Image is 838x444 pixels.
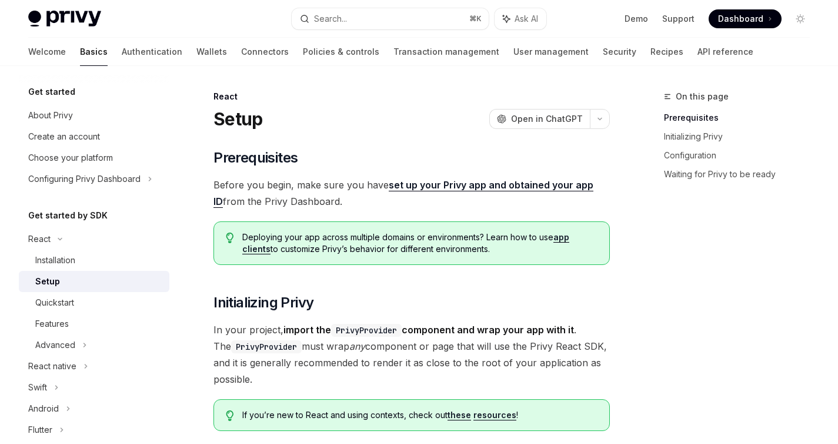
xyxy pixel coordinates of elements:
[35,296,74,310] div: Quickstart
[35,338,75,352] div: Advanced
[35,317,69,331] div: Features
[28,172,141,186] div: Configuring Privy Dashboard
[213,148,298,167] span: Prerequisites
[349,340,365,352] em: any
[241,38,289,66] a: Connectors
[242,231,598,255] span: Deploying your app across multiple domains or environments? Learn how to use to customize Privy’s...
[28,380,47,395] div: Swift
[213,108,262,130] h1: Setup
[122,38,182,66] a: Authentication
[393,38,499,66] a: Transaction management
[213,177,610,210] span: Before you begin, make sure you have from the Privy Dashboard.
[469,14,482,24] span: ⌘ K
[226,410,234,421] svg: Tip
[213,293,313,312] span: Initializing Privy
[709,9,782,28] a: Dashboard
[28,423,52,437] div: Flutter
[28,130,100,144] div: Create an account
[213,322,610,387] span: In your project, . The must wrap component or page that will use the Privy React SDK, and it is g...
[625,13,648,25] a: Demo
[513,38,589,66] a: User management
[331,324,402,337] code: PrivyProvider
[213,91,610,102] div: React
[28,232,51,246] div: React
[664,127,819,146] a: Initializing Privy
[650,38,683,66] a: Recipes
[35,253,75,267] div: Installation
[283,324,574,336] strong: import the component and wrap your app with it
[19,147,169,168] a: Choose your platform
[28,402,59,416] div: Android
[28,151,113,165] div: Choose your platform
[511,113,583,125] span: Open in ChatGPT
[28,85,75,99] h5: Get started
[19,271,169,292] a: Setup
[292,8,488,29] button: Search...⌘K
[791,9,810,28] button: Toggle dark mode
[35,274,60,289] div: Setup
[515,13,538,25] span: Ask AI
[19,313,169,334] a: Features
[28,108,73,122] div: About Privy
[448,410,471,420] a: these
[28,208,108,223] h5: Get started by SDK
[603,38,636,66] a: Security
[28,359,76,373] div: React native
[28,11,101,27] img: light logo
[664,146,819,165] a: Configuration
[664,165,819,184] a: Waiting for Privy to be ready
[662,13,695,25] a: Support
[19,126,169,147] a: Create an account
[242,409,598,421] span: If you’re new to React and using contexts, check out !
[473,410,516,420] a: resources
[495,8,546,29] button: Ask AI
[718,13,763,25] span: Dashboard
[28,38,66,66] a: Welcome
[80,38,108,66] a: Basics
[697,38,753,66] a: API reference
[664,108,819,127] a: Prerequisites
[196,38,227,66] a: Wallets
[489,109,590,129] button: Open in ChatGPT
[314,12,347,26] div: Search...
[19,250,169,271] a: Installation
[19,105,169,126] a: About Privy
[213,179,593,208] a: set up your Privy app and obtained your app ID
[19,292,169,313] a: Quickstart
[676,90,729,104] span: On this page
[226,233,234,243] svg: Tip
[231,340,302,353] code: PrivyProvider
[303,38,379,66] a: Policies & controls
